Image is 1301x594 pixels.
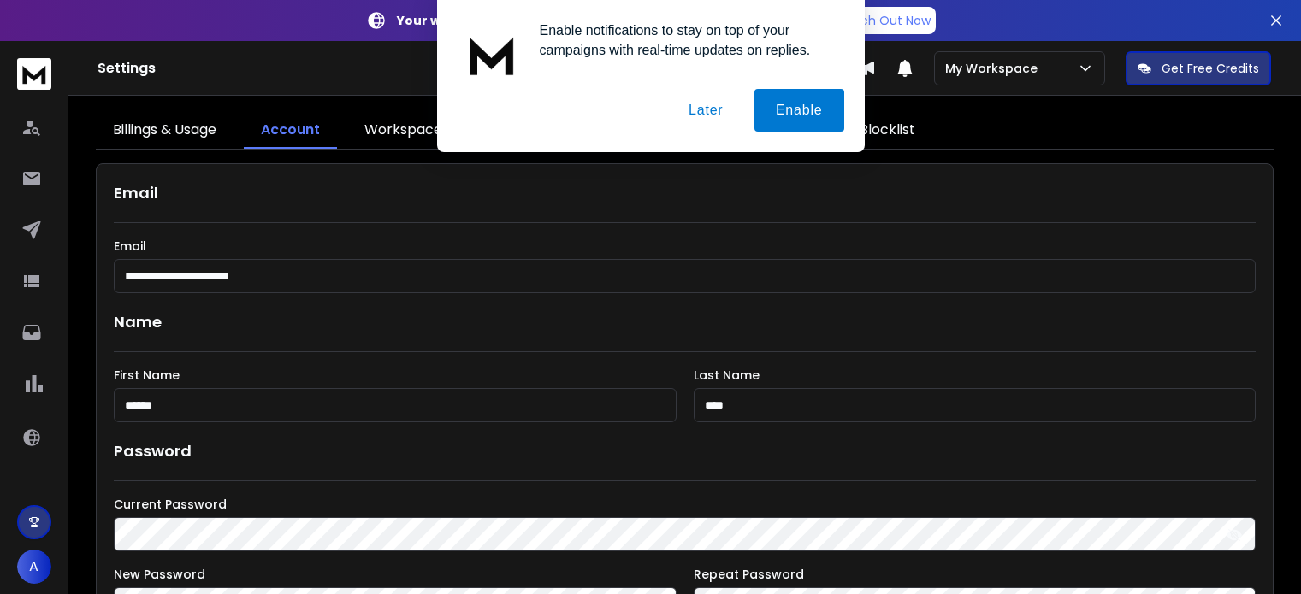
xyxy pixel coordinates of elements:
[114,240,1256,252] label: Email
[114,568,677,580] label: New Password
[667,89,744,132] button: Later
[526,21,844,60] div: Enable notifications to stay on top of your campaigns with real-time updates on replies.
[17,550,51,584] button: A
[114,369,677,381] label: First Name
[114,181,1256,205] h1: Email
[114,439,192,463] h1: Password
[694,568,1257,580] label: Repeat Password
[694,369,1257,381] label: Last Name
[458,21,526,89] img: notification icon
[114,498,1256,510] label: Current Password
[114,310,1256,334] h1: Name
[754,89,844,132] button: Enable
